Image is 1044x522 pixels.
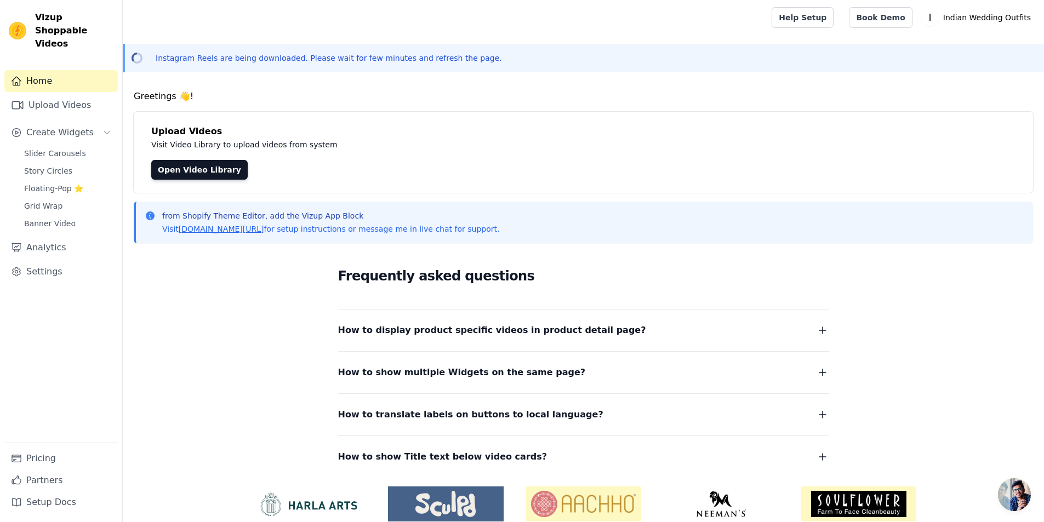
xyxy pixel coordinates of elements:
[338,365,586,380] span: How to show multiple Widgets on the same page?
[338,407,603,422] span: How to translate labels on buttons to local language?
[928,12,931,23] text: I
[4,237,118,259] a: Analytics
[18,216,118,231] a: Banner Video
[162,223,499,234] p: Visit for setup instructions or message me in live chat for support.
[26,126,94,139] span: Create Widgets
[772,7,834,28] a: Help Setup
[250,491,366,517] img: HarlaArts
[18,198,118,214] a: Grid Wrap
[18,181,118,196] a: Floating-Pop ⭐
[24,200,62,211] span: Grid Wrap
[24,218,76,229] span: Banner Video
[151,125,1016,138] h4: Upload Videos
[526,486,641,521] img: Aachho
[338,449,547,464] span: How to show Title text below video cards?
[4,70,118,92] a: Home
[35,11,113,50] span: Vizup Shoppable Videos
[4,94,118,116] a: Upload Videos
[338,449,829,464] button: How to show Title text below video cards?
[388,491,504,517] img: Sculpd US
[156,53,502,64] p: Instagram Reels are being downloaded. Please wait for few minutes and refresh the page.
[179,225,264,233] a: [DOMAIN_NAME][URL]
[921,8,1035,27] button: I Indian Wedding Outfits
[4,469,118,491] a: Partners
[9,22,26,39] img: Vizup
[151,138,642,151] p: Visit Video Library to upload videos from system
[18,163,118,179] a: Story Circles
[4,261,118,283] a: Settings
[151,160,248,180] a: Open Video Library
[338,265,829,287] h2: Frequently asked questions
[998,478,1031,511] a: Open chat
[338,365,829,380] button: How to show multiple Widgets on the same page?
[4,491,118,513] a: Setup Docs
[338,407,829,422] button: How to translate labels on buttons to local language?
[663,491,779,517] img: Neeman's
[939,8,1035,27] p: Indian Wedding Outfits
[338,323,646,338] span: How to display product specific videos in product detail page?
[849,7,912,28] a: Book Demo
[4,448,118,469] a: Pricing
[162,210,499,221] p: from Shopify Theme Editor, add the Vizup App Block
[4,122,118,144] button: Create Widgets
[801,486,916,521] img: Soulflower
[24,165,72,176] span: Story Circles
[134,90,1033,103] h4: Greetings 👋!
[24,183,83,194] span: Floating-Pop ⭐
[338,323,829,338] button: How to display product specific videos in product detail page?
[24,148,86,159] span: Slider Carousels
[18,146,118,161] a: Slider Carousels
